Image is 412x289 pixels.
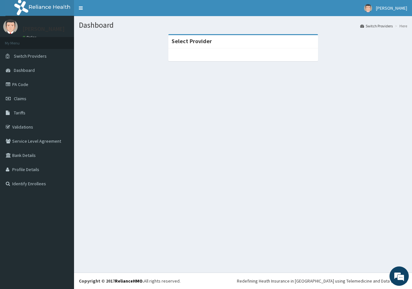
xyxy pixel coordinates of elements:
[376,5,407,11] span: [PERSON_NAME]
[79,278,144,284] strong: Copyright © 2017 .
[23,26,65,32] p: [PERSON_NAME]
[364,4,372,12] img: User Image
[14,96,26,101] span: Claims
[360,23,393,29] a: Switch Providers
[237,278,407,284] div: Redefining Heath Insurance in [GEOGRAPHIC_DATA] using Telemedicine and Data Science!
[115,278,143,284] a: RelianceHMO
[79,21,407,29] h1: Dashboard
[74,273,412,289] footer: All rights reserved.
[393,23,407,29] li: Here
[3,19,18,34] img: User Image
[14,53,47,59] span: Switch Providers
[23,35,38,40] a: Online
[14,110,25,116] span: Tariffs
[14,67,35,73] span: Dashboard
[172,37,212,45] strong: Select Provider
